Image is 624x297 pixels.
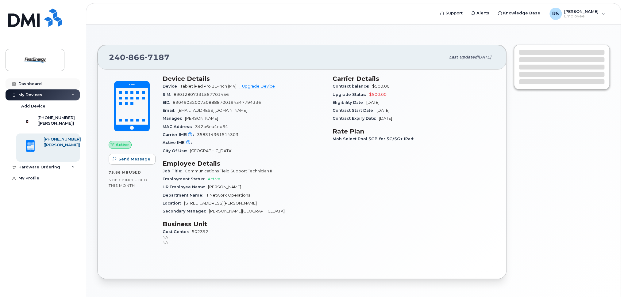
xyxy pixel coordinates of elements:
[206,193,250,197] span: IT Network Operations
[239,84,275,88] a: + Upgrade Device
[163,201,184,205] span: Location
[163,209,209,213] span: Secondary Manager
[163,108,178,113] span: Email
[163,84,180,88] span: Device
[125,53,145,62] span: 866
[163,160,325,167] h3: Employee Details
[163,185,208,189] span: HR Employee Name
[118,156,150,162] span: Send Message
[163,116,185,121] span: Manager
[163,235,325,240] p: NA
[208,185,241,189] span: [PERSON_NAME]
[366,100,379,105] span: [DATE]
[208,177,220,181] span: Active
[116,142,129,148] span: Active
[333,128,495,135] h3: Rate Plan
[449,55,477,59] span: Last updated
[163,229,192,234] span: Cost Center
[163,148,190,153] span: City Of Use
[209,209,285,213] span: [PERSON_NAME][GEOGRAPHIC_DATA]
[197,132,238,137] span: 358314361514303
[333,75,495,82] h3: Carrier Details
[109,154,156,165] button: Send Message
[109,170,129,175] span: 75.86 MB
[185,169,272,173] span: Communications Field Support Technician II
[163,220,325,228] h3: Business Unit
[376,108,390,113] span: [DATE]
[109,178,125,182] span: 5.00 GB
[109,178,147,188] span: included this month
[163,140,195,145] span: Active IMEI
[195,124,228,129] span: 342b6ea4eb64
[333,116,379,121] span: Contract Expiry Date
[163,132,197,137] span: Carrier IMEI
[379,116,392,121] span: [DATE]
[333,84,372,88] span: Contract balance
[163,169,185,173] span: Job Title
[597,270,619,292] iframe: Messenger Launcher
[369,92,387,97] span: $500.00
[163,100,173,105] span: EID
[163,177,208,181] span: Employment Status
[178,108,247,113] span: [EMAIL_ADDRESS][DOMAIN_NAME]
[163,92,174,97] span: SIM
[163,240,325,245] p: NA
[333,100,366,105] span: Eligibility Date
[185,116,218,121] span: [PERSON_NAME]
[333,108,376,113] span: Contract Start Date
[184,201,257,205] span: [STREET_ADDRESS][PERSON_NAME]
[477,55,491,59] span: [DATE]
[333,92,369,97] span: Upgrade Status
[174,92,229,97] span: 89012807331567701456
[129,170,141,175] span: used
[180,84,237,88] span: Tablet iPad Pro 11-Inch (M4)
[163,193,206,197] span: Department Name
[163,75,325,82] h3: Device Details
[372,84,390,88] span: $500.00
[333,137,417,141] span: Mob Select Pool 5GB for 5G/5G+ iPad
[163,229,325,245] span: 502392
[163,124,195,129] span: MAC Address
[173,100,261,105] span: 89049032007308888700194347794336
[109,53,170,62] span: 240
[190,148,233,153] span: [GEOGRAPHIC_DATA]
[195,140,199,145] span: —
[145,53,170,62] span: 7187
